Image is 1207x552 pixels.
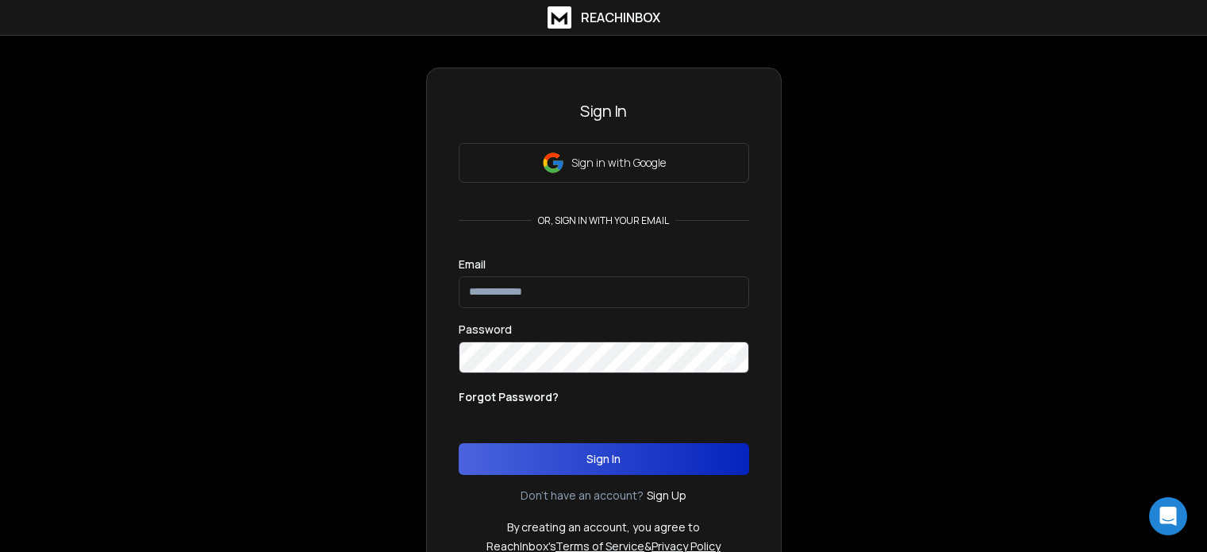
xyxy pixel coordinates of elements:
label: Password [459,324,512,335]
img: logo [548,6,571,29]
a: ReachInbox [548,6,660,29]
a: Sign Up [647,488,686,504]
label: Email [459,259,486,270]
div: Open Intercom Messenger [1149,497,1187,535]
p: Don't have an account? [521,488,644,504]
button: Sign In [459,443,749,475]
p: Forgot Password? [459,389,559,405]
button: Sign in with Google [459,143,749,183]
p: By creating an account, you agree to [507,519,700,535]
p: or, sign in with your email [532,214,675,227]
h3: Sign In [459,100,749,122]
h1: ReachInbox [581,8,660,27]
p: Sign in with Google [571,155,666,171]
